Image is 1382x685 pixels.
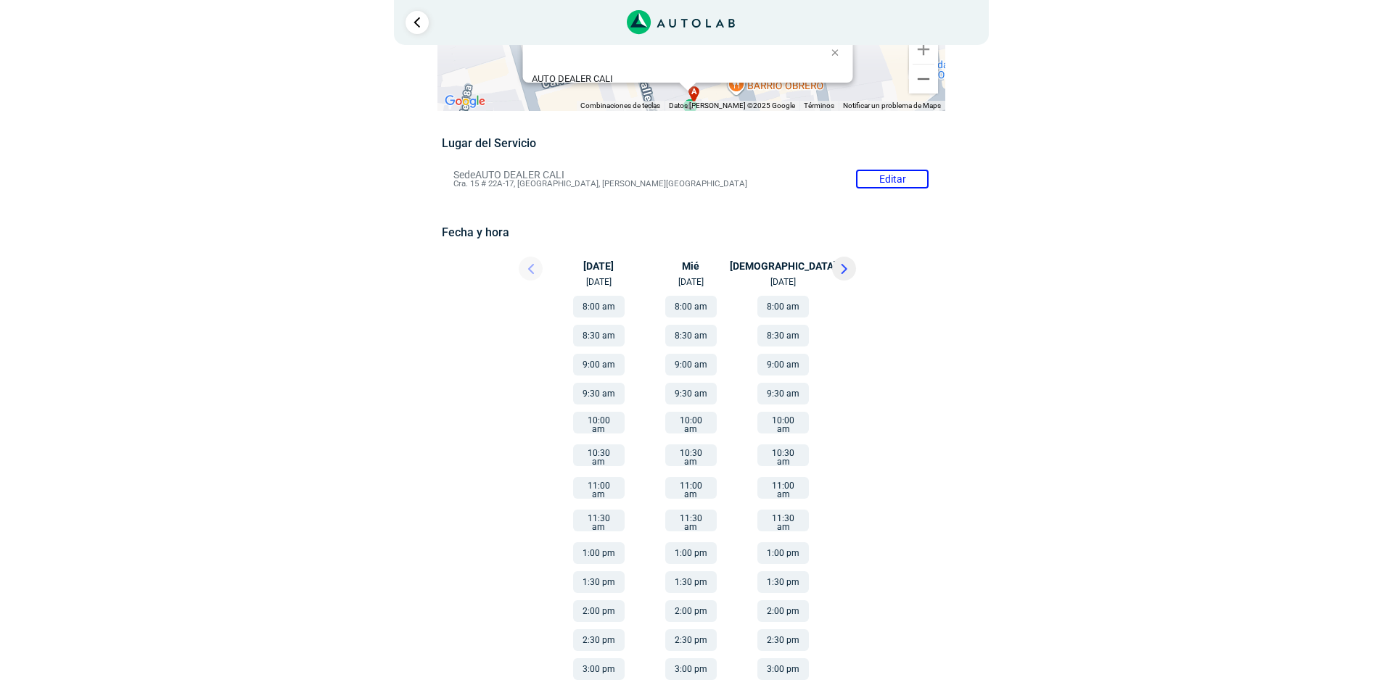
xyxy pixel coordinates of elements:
[757,383,809,404] button: 9:30 am
[757,542,809,564] button: 1:00 pm
[665,412,717,433] button: 10:00 am
[441,92,489,111] a: Abre esta zona en Google Maps (se abre en una nueva ventana)
[665,600,717,622] button: 2:00 pm
[757,296,809,317] button: 8:00 am
[580,101,660,111] button: Combinaciones de teclas
[757,600,809,622] button: 2:00 pm
[573,477,625,499] button: 11:00 am
[627,14,735,28] a: Link al sitio de autolab
[665,383,717,404] button: 9:30 am
[669,101,795,109] span: Datos [PERSON_NAME] ©2025 Google
[909,35,938,64] button: Ampliar
[665,629,717,651] button: 2:30 pm
[757,444,809,466] button: 10:30 am
[531,73,852,95] div: Cra. 15 # 22A-17, [GEOGRAPHIC_DATA], [PERSON_NAME][GEOGRAPHIC_DATA]
[573,325,625,346] button: 8:30 am
[665,444,717,466] button: 10:30 am
[573,444,625,466] button: 10:30 am
[406,11,429,34] a: Ir al paso anterior
[757,629,809,651] button: 2:30 pm
[531,73,612,84] b: AUTO DEALER CALI
[691,86,696,99] span: a
[442,136,940,150] h5: Lugar del Servicio
[757,658,809,680] button: 3:00 pm
[843,101,941,109] a: Notificar un problema de Maps
[757,571,809,593] button: 1:30 pm
[573,354,625,375] button: 9:00 am
[573,296,625,317] button: 8:00 am
[573,510,625,531] button: 11:30 am
[573,600,625,622] button: 2:00 pm
[757,325,809,346] button: 8:30 am
[665,325,717,346] button: 8:30 am
[573,571,625,593] button: 1:30 pm
[757,510,809,531] button: 11:30 am
[441,92,489,111] img: Google
[665,477,717,499] button: 11:00 am
[757,477,809,499] button: 11:00 am
[573,658,625,680] button: 3:00 pm
[573,542,625,564] button: 1:00 pm
[665,354,717,375] button: 9:00 am
[665,296,717,317] button: 8:00 am
[804,101,834,109] a: Términos (se abre en una nueva pestaña)
[442,225,940,239] h5: Fecha y hora
[757,412,809,433] button: 10:00 am
[665,542,717,564] button: 1:00 pm
[573,383,625,404] button: 9:30 am
[909,65,938,94] button: Reducir
[665,658,717,680] button: 3:00 pm
[573,412,625,433] button: 10:00 am
[665,510,717,531] button: 11:30 am
[820,35,855,70] button: Cerrar
[757,354,809,375] button: 9:00 am
[573,629,625,651] button: 2:30 pm
[665,571,717,593] button: 1:30 pm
